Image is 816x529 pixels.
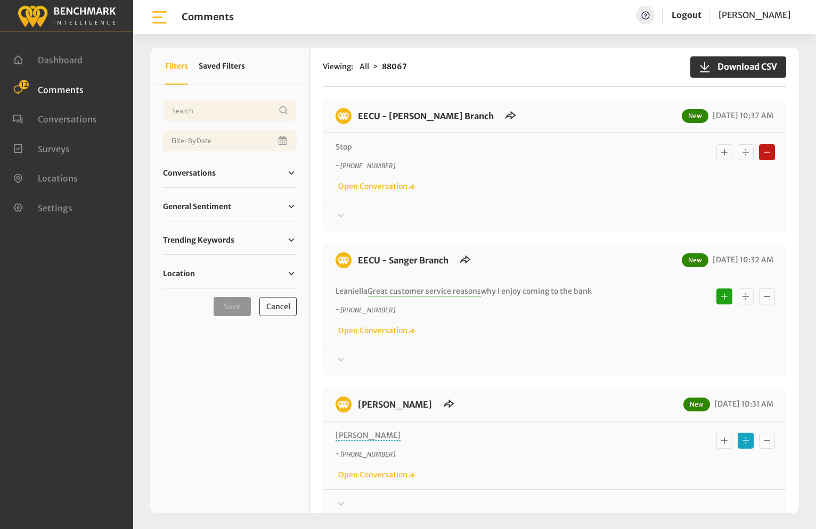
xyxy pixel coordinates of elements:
[690,56,786,78] button: Download CSV
[38,202,72,213] span: Settings
[336,181,415,191] a: Open Conversation
[259,297,297,316] button: Cancel
[711,60,777,73] span: Download CSV
[360,62,369,71] span: All
[163,235,234,246] span: Trending Keywords
[163,168,216,179] span: Conversations
[163,268,195,279] span: Location
[336,470,415,480] a: Open Conversation
[150,8,169,27] img: bar
[165,48,188,85] button: Filters
[682,253,708,267] span: New
[163,165,297,181] a: Conversations
[13,143,70,153] a: Surveys
[336,142,664,153] p: Stop
[13,113,97,123] a: Conversations
[13,84,84,94] a: Comments 12
[358,399,432,410] a: [PERSON_NAME]
[358,255,448,266] a: EECU - Sanger Branch
[163,199,297,214] a: General Sentiment
[336,252,352,268] img: benchmark
[672,10,701,20] a: Logout
[163,232,297,248] a: Trending Keywords
[163,100,297,121] input: Username
[710,255,773,264] span: [DATE] 10:32 AM
[714,286,778,307] div: Basic example
[672,6,701,24] a: Logout
[38,173,78,184] span: Locations
[352,108,500,124] h6: EECU - Armstrong Branch
[336,326,415,335] a: Open Conversation
[38,143,70,154] span: Surveys
[336,162,395,170] i: ~ [PHONE_NUMBER]
[163,201,231,212] span: General Sentiment
[682,109,708,123] span: New
[323,61,353,72] span: Viewing:
[13,54,83,64] a: Dashboard
[163,130,297,151] input: Date range input field
[276,130,290,151] button: Open Calendar
[352,252,455,268] h6: EECU - Sanger Branch
[714,430,778,451] div: Basic example
[19,80,29,89] span: 12
[382,62,407,71] strong: 88067
[336,450,395,458] i: ~ [PHONE_NUMBER]
[336,108,352,124] img: benchmark
[38,55,83,65] span: Dashboard
[368,286,481,296] span: Great customer service reasons
[336,306,395,314] i: ~ [PHONE_NUMBER]
[13,202,72,212] a: Settings
[336,396,352,412] img: benchmark
[710,111,773,120] span: [DATE] 10:37 AM
[13,172,78,183] a: Locations
[352,396,438,412] h6: EECU - Perrin
[163,266,297,282] a: Location
[38,84,84,95] span: Comments
[336,431,401,441] span: [PERSON_NAME]
[719,10,790,20] span: [PERSON_NAME]
[719,6,790,24] a: [PERSON_NAME]
[714,142,778,163] div: Basic example
[336,286,664,297] p: Leaniella why I enjoy coming to the bank
[683,398,710,411] span: New
[182,11,234,23] h1: Comments
[17,3,116,29] img: benchmark
[358,111,494,121] a: EECU - [PERSON_NAME] Branch
[38,114,97,125] span: Conversations
[712,399,773,409] span: [DATE] 10:31 AM
[199,48,245,85] button: Saved Filters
